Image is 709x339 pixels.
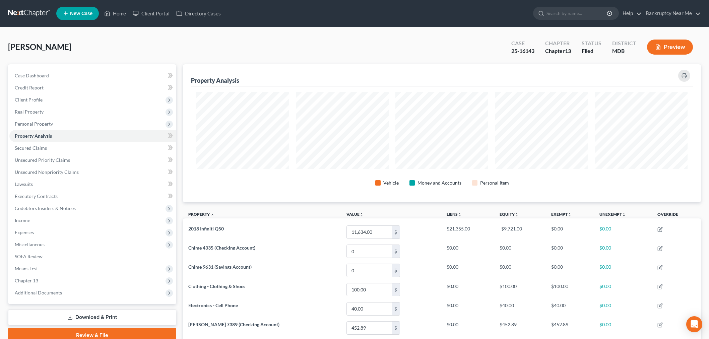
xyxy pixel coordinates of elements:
td: $0.00 [441,280,494,299]
span: Case Dashboard [15,73,49,78]
div: $ [392,264,400,277]
span: [PERSON_NAME] [8,42,71,52]
div: Chapter [545,40,571,47]
span: Electronics - Cell Phone [188,302,238,308]
span: Means Test [15,266,38,271]
a: Valueunfold_more [346,212,364,217]
a: Unsecured Priority Claims [9,154,176,166]
span: [PERSON_NAME] 7389 (Checking Account) [188,322,279,327]
span: New Case [70,11,92,16]
span: Clothing - Clothing & Shoes [188,283,245,289]
div: $ [392,302,400,315]
span: Chime 9631 (Savings Account) [188,264,252,270]
i: unfold_more [568,213,572,217]
div: 25-16143 [511,47,534,55]
span: Personal Property [15,121,53,127]
button: Preview [647,40,693,55]
td: $0.00 [441,299,494,318]
i: unfold_more [622,213,626,217]
a: Home [101,7,129,19]
td: $0.00 [594,318,652,337]
a: Liensunfold_more [447,212,462,217]
input: 0.00 [347,322,392,334]
input: 0.00 [347,283,392,296]
a: Property expand_less [188,212,214,217]
input: 0.00 [347,264,392,277]
td: $40.00 [546,299,594,318]
div: $ [392,322,400,334]
a: Bankruptcy Near Me [642,7,701,19]
i: unfold_more [515,213,519,217]
input: 0.00 [347,226,392,239]
span: Expenses [15,229,34,235]
td: $0.00 [546,222,594,242]
a: Client Portal [129,7,173,19]
div: Status [582,40,601,47]
div: Filed [582,47,601,55]
div: $ [392,283,400,296]
span: Unsecured Priority Claims [15,157,70,163]
div: Case [511,40,534,47]
a: Secured Claims [9,142,176,154]
th: Override [652,208,701,223]
td: $40.00 [494,299,546,318]
span: Miscellaneous [15,242,45,247]
div: $ [392,245,400,258]
input: 0.00 [347,245,392,258]
i: unfold_more [458,213,462,217]
td: $0.00 [546,261,594,280]
td: -$9,721.00 [494,222,546,242]
td: $0.00 [441,261,494,280]
a: Executory Contracts [9,190,176,202]
td: $0.00 [594,261,652,280]
a: Exemptunfold_more [551,212,572,217]
a: Credit Report [9,82,176,94]
span: Chime 4335 (Checking Account) [188,245,255,251]
td: $452.89 [546,318,594,337]
div: Open Intercom Messenger [686,316,702,332]
td: $0.00 [494,261,546,280]
span: SOFA Review [15,254,43,259]
span: Codebtors Insiders & Notices [15,205,76,211]
div: Money and Accounts [417,180,461,186]
td: $0.00 [594,280,652,299]
span: Additional Documents [15,290,62,295]
td: $100.00 [494,280,546,299]
div: MDB [612,47,636,55]
a: Property Analysis [9,130,176,142]
span: 2018 Infiniti Q50 [188,226,224,231]
a: Unsecured Nonpriority Claims [9,166,176,178]
td: $21,355.00 [441,222,494,242]
a: Help [619,7,642,19]
td: $0.00 [594,299,652,318]
span: Lawsuits [15,181,33,187]
span: Chapter 13 [15,278,38,283]
span: Client Profile [15,97,43,103]
div: District [612,40,636,47]
span: Credit Report [15,85,44,90]
div: Chapter [545,47,571,55]
a: Directory Cases [173,7,224,19]
span: Secured Claims [15,145,47,151]
input: 0.00 [347,302,392,315]
a: Case Dashboard [9,70,176,82]
i: expand_less [210,213,214,217]
input: Search by name... [546,7,608,19]
td: $0.00 [494,242,546,261]
span: Executory Contracts [15,193,58,199]
span: Property Analysis [15,133,52,139]
i: unfold_more [360,213,364,217]
td: $0.00 [441,318,494,337]
a: Download & Print [8,310,176,325]
a: Lawsuits [9,178,176,190]
div: $ [392,226,400,239]
td: $0.00 [546,242,594,261]
span: 13 [565,48,571,54]
a: SOFA Review [9,251,176,263]
span: Unsecured Nonpriority Claims [15,169,79,175]
a: Unexemptunfold_more [599,212,626,217]
td: $0.00 [594,222,652,242]
td: $100.00 [546,280,594,299]
td: $0.00 [594,242,652,261]
td: $0.00 [441,242,494,261]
